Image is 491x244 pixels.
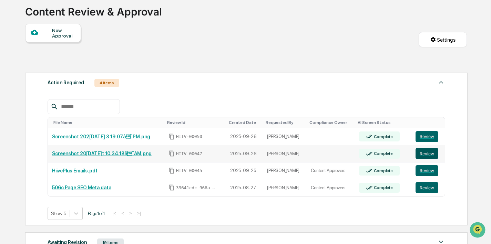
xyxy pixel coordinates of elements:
[416,182,438,193] button: Review
[266,120,304,125] div: Toggle SortBy
[229,120,260,125] div: Toggle SortBy
[307,162,355,180] td: Content Approvers
[437,78,445,86] img: caret
[127,210,134,216] button: >
[416,182,441,193] a: Review
[416,148,441,159] a: Review
[416,165,438,176] button: Review
[7,100,12,106] div: 🔎
[7,14,125,25] p: How can we help?
[52,151,152,156] a: Screenshot 20[DATE]t 10.34.18â¯AM.png
[168,168,175,174] span: Copy Id
[23,53,113,60] div: Start new chat
[307,179,355,196] td: Content Approvers
[416,131,441,142] a: Review
[88,211,105,216] span: Page 1 of 1
[47,84,88,96] a: 🗄️Attestations
[7,53,19,65] img: 1746055101610-c473b297-6a78-478c-a979-82029cc54cd1
[119,210,126,216] button: <
[372,185,393,190] div: Complete
[52,28,75,39] div: New Approval
[263,179,307,196] td: [PERSON_NAME]
[50,87,55,93] div: 🗄️
[226,162,263,180] td: 2025-09-25
[416,131,438,142] button: Review
[417,120,442,125] div: Toggle SortBy
[309,120,352,125] div: Toggle SortBy
[52,134,150,139] a: Screenshot 202[DATE] 3.19.07â¯PM.png
[52,185,111,190] a: 506c Page SEO Meta data
[7,87,12,93] div: 🖐️
[167,120,223,125] div: Toggle SortBy
[176,168,202,173] span: HIIV-00045
[48,78,84,87] div: Action Required
[49,116,83,122] a: Powered byPylon
[226,179,263,196] td: 2025-08-27
[52,168,98,173] a: HiivePlus Emails.pdf
[4,97,46,109] a: 🔎Data Lookup
[135,210,143,216] button: >|
[226,128,263,145] td: 2025-09-26
[226,145,263,162] td: 2025-09-26
[14,100,43,107] span: Data Lookup
[168,184,175,191] span: Copy Id
[372,168,393,173] div: Complete
[176,134,202,139] span: HIIV-00050
[263,162,307,180] td: [PERSON_NAME]
[372,151,393,156] div: Complete
[4,84,47,96] a: 🖐️Preclearance
[53,120,162,125] div: Toggle SortBy
[14,87,44,94] span: Preclearance
[358,120,409,125] div: Toggle SortBy
[176,151,202,157] span: HIIV-00047
[416,148,438,159] button: Review
[469,221,488,240] iframe: Open customer support
[168,150,175,157] span: Copy Id
[117,55,125,63] button: Start new chat
[23,60,90,65] div: We're offline, we'll be back soon
[57,87,85,94] span: Attestations
[176,185,217,191] span: 39641cdc-966a-4e65-879f-2a6a777944d8
[372,134,393,139] div: Complete
[94,79,119,87] div: 4 Items
[419,32,467,47] button: Settings
[263,128,307,145] td: [PERSON_NAME]
[110,210,118,216] button: |<
[263,145,307,162] td: [PERSON_NAME]
[69,117,83,122] span: Pylon
[168,134,175,140] span: Copy Id
[416,165,441,176] a: Review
